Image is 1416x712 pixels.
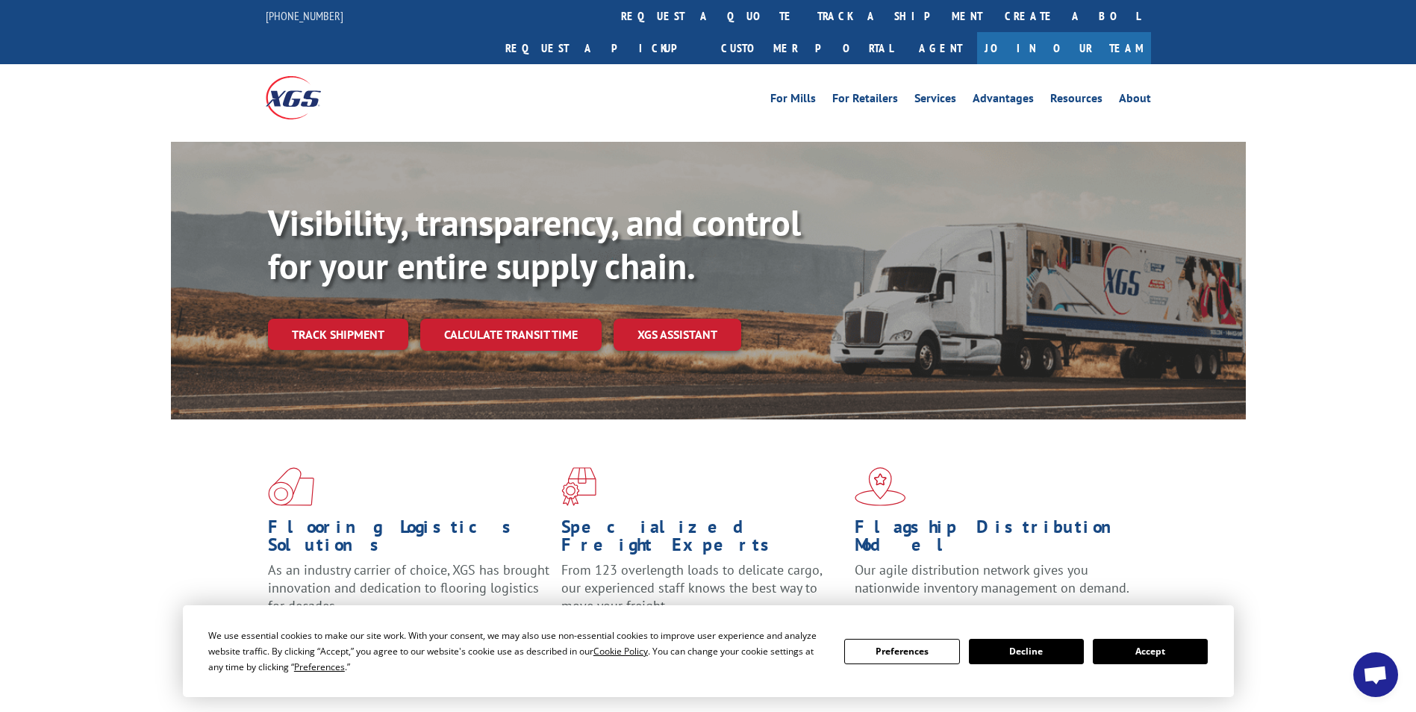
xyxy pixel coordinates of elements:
[1093,639,1208,664] button: Accept
[208,628,826,675] div: We use essential cookies to make our site work. With your consent, we may also use non-essential ...
[266,8,343,23] a: [PHONE_NUMBER]
[969,639,1084,664] button: Decline
[973,93,1034,109] a: Advantages
[561,518,843,561] h1: Specialized Freight Experts
[844,639,959,664] button: Preferences
[268,561,549,614] span: As an industry carrier of choice, XGS has brought innovation and dedication to flooring logistics...
[183,605,1234,697] div: Cookie Consent Prompt
[1119,93,1151,109] a: About
[561,561,843,628] p: From 123 overlength loads to delicate cargo, our experienced staff knows the best way to move you...
[593,645,648,658] span: Cookie Policy
[494,32,710,64] a: Request a pickup
[614,319,741,351] a: XGS ASSISTANT
[904,32,977,64] a: Agent
[855,561,1129,596] span: Our agile distribution network gives you nationwide inventory management on demand.
[770,93,816,109] a: For Mills
[268,319,408,350] a: Track shipment
[420,319,602,351] a: Calculate transit time
[268,518,550,561] h1: Flooring Logistics Solutions
[855,518,1137,561] h1: Flagship Distribution Model
[268,467,314,506] img: xgs-icon-total-supply-chain-intelligence-red
[914,93,956,109] a: Services
[561,467,596,506] img: xgs-icon-focused-on-flooring-red
[268,199,801,289] b: Visibility, transparency, and control for your entire supply chain.
[1050,93,1102,109] a: Resources
[832,93,898,109] a: For Retailers
[1353,652,1398,697] div: Open chat
[710,32,904,64] a: Customer Portal
[294,661,345,673] span: Preferences
[855,467,906,506] img: xgs-icon-flagship-distribution-model-red
[977,32,1151,64] a: Join Our Team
